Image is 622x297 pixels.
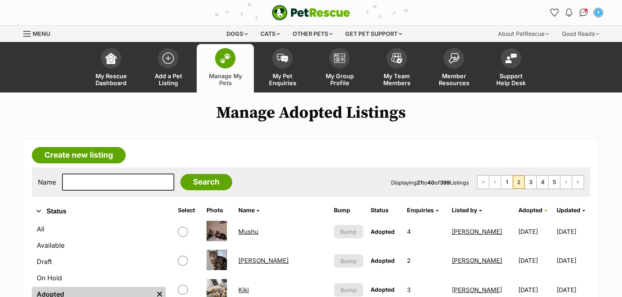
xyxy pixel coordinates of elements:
a: First page [478,176,489,189]
span: Bump [340,286,357,294]
td: [DATE] [557,218,589,246]
img: notifications-46538b983faf8c2785f20acdc204bb7945ddae34d4c08c2a6579f10ce5e182be.svg [566,9,572,17]
span: Add a Pet Listing [150,73,187,86]
span: Bump [340,257,357,265]
a: All [32,222,166,236]
a: Page 5 [549,176,560,189]
label: Name [38,178,56,186]
a: Member Resources [425,44,482,92]
div: Other pets [287,26,338,42]
img: dashboard-icon-eb2f2d2d3e046f16d808141f083e7271f6b2e854fb5c12c21221c1fb7104beca.svg [105,53,117,64]
img: add-pet-listing-icon-0afa8454b4691262ce3f59096e99ab1cd57d4a30225e0717b998d2c9b9846f56.svg [162,53,174,64]
a: Menu [23,26,56,40]
a: Name [238,207,259,213]
span: Menu [33,30,50,37]
a: Page 1 [501,176,513,189]
a: Previous page [489,176,501,189]
a: Mushu [238,228,258,235]
a: Page 4 [537,176,548,189]
span: Manage My Pets [207,73,244,86]
a: [PERSON_NAME] [452,228,502,235]
th: Photo [203,204,235,217]
div: Dogs [221,26,253,42]
td: [DATE] [515,246,556,275]
a: [PERSON_NAME] [452,257,502,264]
button: Bump [334,254,363,268]
a: Conversations [577,6,590,19]
a: Next page [560,176,572,189]
span: My Group Profile [321,73,358,86]
img: logo-e224e6f780fb5917bec1dbf3a21bbac754714ae5b6737aabdf751b685950b380.svg [272,5,350,20]
a: Support Help Desk [482,44,540,92]
a: My Group Profile [311,44,368,92]
img: Daniel Lewis profile pic [594,9,602,17]
div: Good Reads [556,26,605,42]
span: Name [238,207,255,213]
img: group-profile-icon-3fa3cf56718a62981997c0bc7e787c4b2cf8bcc04b72c1350f741eb67cf2f40e.svg [334,53,345,63]
img: chat-41dd97257d64d25036548639549fe6c8038ab92f7586957e7f3b1b290dea8141.svg [580,9,588,17]
img: pet-enquiries-icon-7e3ad2cf08bfb03b45e93fb7055b45f3efa6380592205ae92323e6603595dc1f.svg [277,54,288,63]
a: [PERSON_NAME] [452,286,502,294]
button: Notifications [562,6,575,19]
span: Page 2 [513,176,524,189]
img: manage-my-pets-icon-02211641906a0b7f246fdf0571729dbe1e7629f14944591b6c1af311fb30b64b.svg [220,53,231,64]
ul: Account quick links [548,6,605,19]
img: team-members-icon-5396bd8760b3fe7c0b43da4ab00e1e3bb1a5d9ba89233759b79545d2d3fc5d0d.svg [391,53,402,64]
a: Add a Pet Listing [140,44,197,92]
button: Status [32,206,166,217]
span: My Team Members [378,73,415,86]
span: Adopted [371,286,395,293]
span: Support Help Desk [493,73,529,86]
a: My Rescue Dashboard [82,44,140,92]
span: Updated [557,207,580,213]
div: Cats [255,26,286,42]
a: Favourites [548,6,561,19]
button: My account [592,6,605,19]
span: Adopted [518,207,542,213]
th: Status [367,204,403,217]
button: Bump [334,283,363,297]
nav: Pagination [477,175,584,189]
span: Bump [340,227,357,236]
a: Page 3 [525,176,536,189]
td: [DATE] [515,218,556,246]
a: Draft [32,254,166,269]
span: Member Resources [435,73,472,86]
div: About PetRescue [492,26,555,42]
th: Bump [331,204,367,217]
th: Select [175,204,202,217]
img: member-resources-icon-8e73f808a243e03378d46382f2149f9095a855e16c252ad45f914b54edf8863c.svg [448,53,460,64]
a: Last page [572,176,584,189]
a: Available [32,238,166,253]
span: Adopted [371,257,395,264]
a: Updated [557,207,585,213]
a: Enquiries [407,207,438,213]
span: translation missing: en.admin.listings.index.attributes.enquiries [407,207,434,213]
strong: 40 [427,179,435,186]
span: My Rescue Dashboard [93,73,129,86]
strong: 21 [417,179,422,186]
input: Search [180,174,232,190]
a: My Team Members [368,44,425,92]
a: My Pet Enquiries [254,44,311,92]
a: Manage My Pets [197,44,254,92]
td: [DATE] [557,246,589,275]
a: Create new listing [32,147,126,163]
div: Get pet support [340,26,408,42]
img: help-desk-icon-fdf02630f3aa405de69fd3d07c3f3aa587a6932b1a1747fa1d2bba05be0121f9.svg [505,53,517,63]
td: 2 [404,246,448,275]
span: My Pet Enquiries [264,73,301,86]
span: Adopted [371,228,395,235]
button: Bump [334,225,363,238]
a: Kiki [238,286,249,294]
span: Listed by [452,207,477,213]
span: Displaying to of Listings [391,179,469,186]
a: Listed by [452,207,482,213]
a: [PERSON_NAME] [238,257,289,264]
a: On Hold [32,271,166,285]
a: PetRescue [272,5,350,20]
a: Adopted [518,207,547,213]
td: 4 [404,218,448,246]
strong: 399 [440,179,450,186]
